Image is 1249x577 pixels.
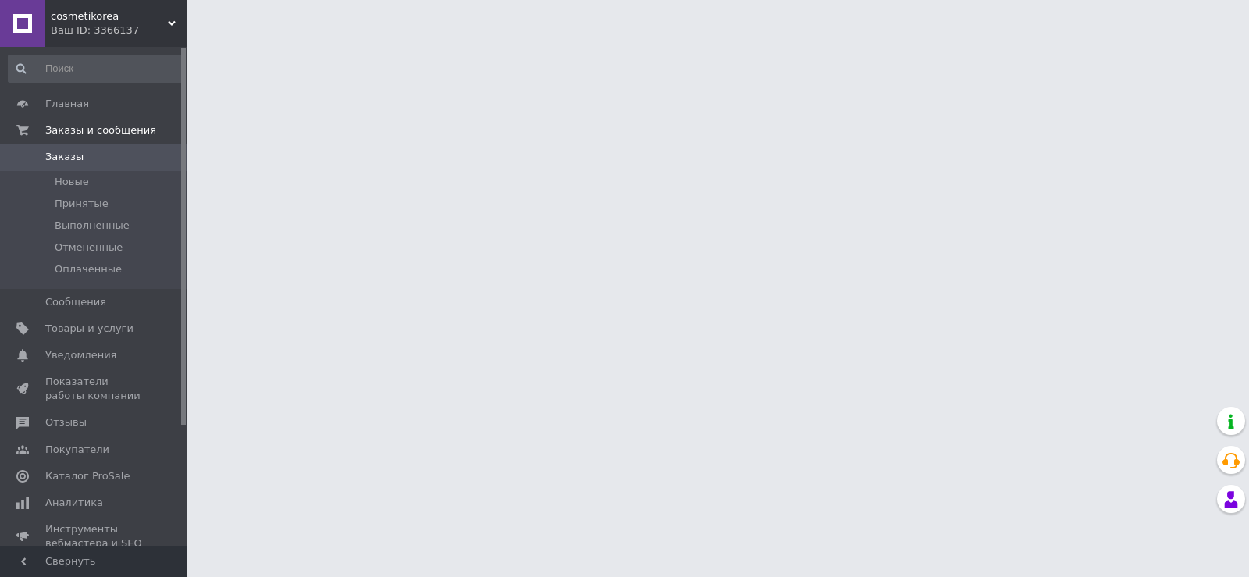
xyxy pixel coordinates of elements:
span: Заказы и сообщения [45,123,156,137]
span: Принятые [55,197,109,211]
input: Поиск [8,55,184,83]
span: Аналитика [45,496,103,510]
span: Покупатели [45,443,109,457]
span: Инструменты вебмастера и SEO [45,522,144,550]
span: Главная [45,97,89,111]
span: Товары и услуги [45,322,133,336]
span: Уведомления [45,348,116,362]
span: Отмененные [55,240,123,255]
span: Сообщения [45,295,106,309]
span: Отзывы [45,415,87,429]
div: Ваш ID: 3366137 [51,23,187,37]
span: Новые [55,175,89,189]
span: Показатели работы компании [45,375,144,403]
span: cosmetikorea [51,9,168,23]
span: Заказы [45,150,84,164]
span: Оплаченные [55,262,122,276]
span: Каталог ProSale [45,469,130,483]
span: Выполненные [55,219,130,233]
